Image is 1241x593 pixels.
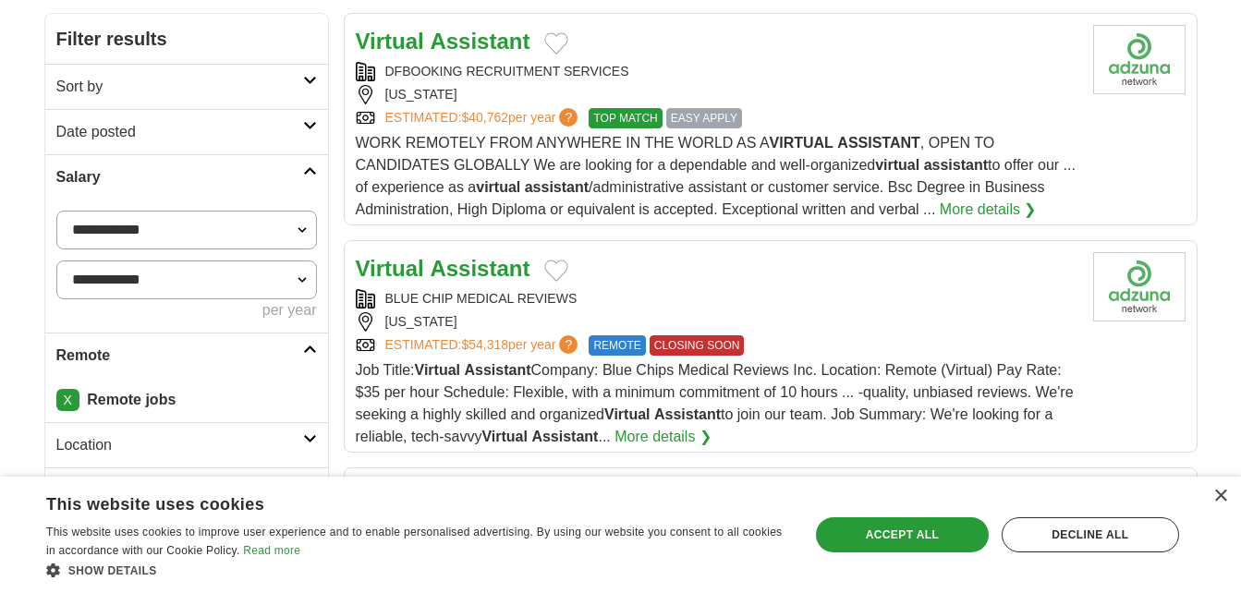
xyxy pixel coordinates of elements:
[415,362,461,378] strong: Virtual
[464,362,530,378] strong: Assistant
[46,488,740,515] div: This website uses cookies
[45,422,328,467] a: Location
[461,110,508,125] span: $40,762
[356,29,424,54] strong: Virtual
[45,154,328,200] a: Salary
[654,406,721,422] strong: Assistant
[875,157,919,173] strong: virtual
[385,335,582,356] a: ESTIMATED:$54,318per year?
[837,135,919,151] strong: ASSISTANT
[45,109,328,154] a: Date posted
[56,299,317,321] div: per year
[1002,517,1179,552] div: Decline all
[589,108,662,128] span: TOP MATCH
[56,121,303,143] h2: Date posted
[356,29,530,54] a: Virtual Assistant
[481,429,528,444] strong: Virtual
[604,406,651,422] strong: Virtual
[1213,490,1227,503] div: Close
[356,289,1078,309] div: BLUE CHIP MEDICAL REVIEWS
[46,561,786,579] div: Show details
[356,312,1078,332] div: [US_STATE]
[544,32,568,54] button: Add to favorite jobs
[356,135,1076,217] span: WORK REMOTELY FROM ANYWHERE IN THE WORLD AS A , OPEN TO CANDIDATES GLOBALLY We are looking for a ...
[614,426,712,448] a: More details ❯
[243,544,300,557] a: Read more, opens a new window
[45,467,328,513] a: Category
[56,345,303,367] h2: Remote
[559,108,578,127] span: ?
[356,85,1078,104] div: [US_STATE]
[461,337,508,352] span: $54,318
[56,389,79,411] a: X
[476,179,520,195] strong: virtual
[356,256,530,281] a: Virtual Assistant
[56,166,303,188] h2: Salary
[544,260,568,282] button: Add to favorite jobs
[589,335,645,356] span: REMOTE
[430,29,529,54] strong: Assistant
[56,76,303,98] h2: Sort by
[1093,252,1186,321] img: Company logo
[46,526,782,557] span: This website uses cookies to improve user experience and to enable personalised advertising. By u...
[356,256,424,281] strong: Virtual
[45,64,328,109] a: Sort by
[68,564,157,577] span: Show details
[531,429,598,444] strong: Assistant
[1093,25,1186,94] img: Company logo
[356,362,1074,444] span: Job Title: Company: Blue Chips Medical Reviews Inc. Location: Remote (Virtual) Pay Rate: $35 per ...
[816,517,989,552] div: Accept all
[525,179,589,195] strong: assistant
[45,14,328,64] h2: Filter results
[770,135,833,151] strong: VIRTUAL
[356,62,1078,81] div: DFBOOKING RECRUITMENT SERVICES
[650,335,745,356] span: CLOSING SOON
[666,108,742,128] span: EASY APPLY
[924,157,988,173] strong: assistant
[559,335,578,354] span: ?
[45,333,328,378] a: Remote
[87,392,176,407] strong: Remote jobs
[940,199,1037,221] a: More details ❯
[430,256,529,281] strong: Assistant
[56,434,303,456] h2: Location
[385,108,582,128] a: ESTIMATED:$40,762per year?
